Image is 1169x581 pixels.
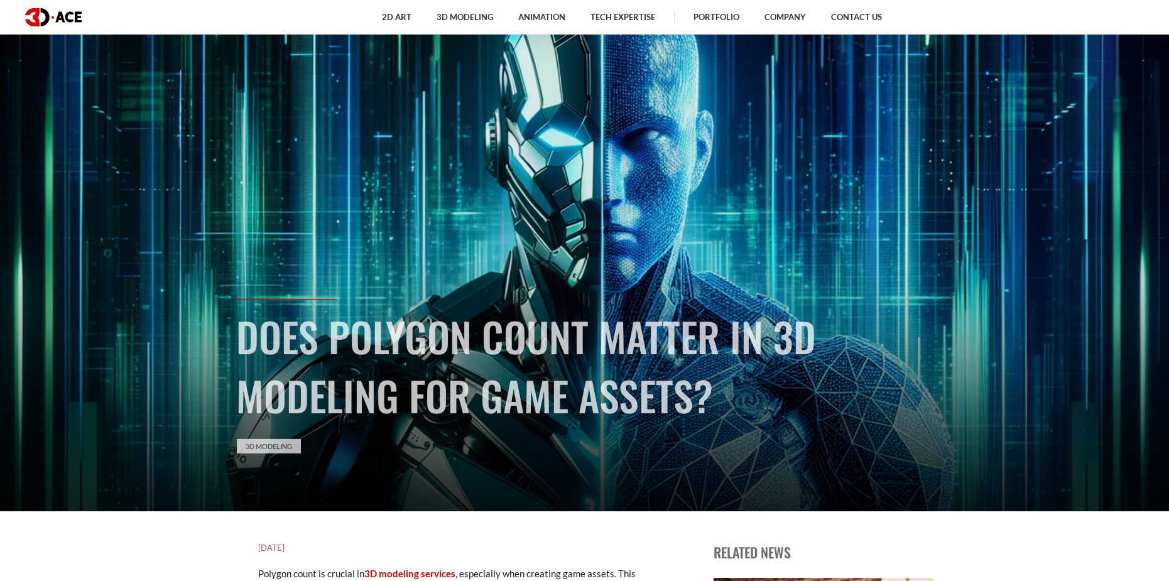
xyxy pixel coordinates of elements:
h1: Does Polygon Count Matter in 3D Modeling for Game Assets? [236,307,933,425]
img: logo dark [25,8,82,26]
h5: [DATE] [258,541,673,554]
p: Related news [714,541,933,563]
a: 3D modeling services [364,568,455,579]
a: 3D Modeling [237,439,301,453]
